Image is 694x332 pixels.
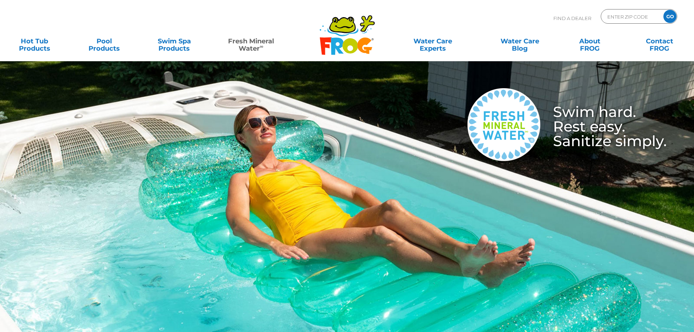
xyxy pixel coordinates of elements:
a: Water CareExperts [389,34,477,48]
p: Find A Dealer [553,9,591,27]
input: Zip Code Form [607,11,656,22]
input: GO [663,10,677,23]
sup: ∞ [260,43,263,49]
a: Water CareBlog [493,34,547,48]
a: PoolProducts [77,34,132,48]
a: Hot TubProducts [7,34,62,48]
h3: Swim hard. Rest easy. Sanitize simply. [540,105,667,148]
a: ContactFROG [632,34,687,48]
a: AboutFROG [562,34,617,48]
a: Fresh MineralWater∞ [217,34,285,48]
a: Swim SpaProducts [147,34,201,48]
